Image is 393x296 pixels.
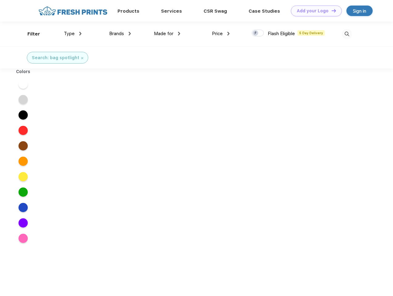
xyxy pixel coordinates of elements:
[297,30,325,36] span: 5 Day Delivery
[64,31,75,36] span: Type
[118,8,139,14] a: Products
[227,32,230,35] img: dropdown.png
[79,32,81,35] img: dropdown.png
[297,8,329,14] div: Add your Logo
[129,32,131,35] img: dropdown.png
[346,6,373,16] a: Sign in
[178,32,180,35] img: dropdown.png
[32,55,79,61] div: Search: bag spotlight
[109,31,124,36] span: Brands
[342,29,352,39] img: desktop_search.svg
[154,31,173,36] span: Made for
[27,31,40,38] div: Filter
[37,6,109,16] img: fo%20logo%202.webp
[81,57,83,59] img: filter_cancel.svg
[353,7,366,14] div: Sign in
[268,31,295,36] span: Flash Eligible
[332,9,336,12] img: DT
[11,68,35,75] div: Colors
[212,31,223,36] span: Price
